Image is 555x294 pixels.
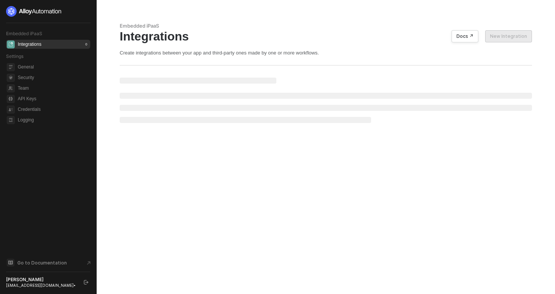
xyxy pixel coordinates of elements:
[7,84,15,92] span: team
[18,41,42,48] div: Integrations
[18,73,89,82] span: Security
[6,258,91,267] a: Knowledge Base
[18,62,89,72] span: General
[6,31,42,36] span: Embedded iPaaS
[7,74,15,82] span: security
[456,33,473,39] div: Docs ↗
[6,277,77,283] div: [PERSON_NAME]
[120,50,532,56] div: Create integrations between your app and third-party ones made by one or more workflows.
[6,6,90,17] a: logo
[6,53,23,59] span: Settings
[6,6,62,17] img: logo
[6,283,77,288] div: [EMAIL_ADDRESS][DOMAIN_NAME] •
[7,63,15,71] span: general
[18,115,89,124] span: Logging
[18,105,89,114] span: Credentials
[7,95,15,103] span: api-key
[7,116,15,124] span: logging
[85,259,92,267] span: document-arrow
[84,41,89,47] div: 0
[18,94,89,103] span: API Keys
[120,23,532,29] div: Embedded iPaaS
[7,106,15,114] span: credentials
[485,30,532,42] button: New Integration
[7,40,15,48] span: integrations
[7,259,14,266] span: documentation
[84,280,88,285] span: logout
[452,30,478,42] button: Docs ↗
[17,260,67,266] span: Go to Documentation
[18,84,89,93] span: Team
[120,29,532,44] div: Integrations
